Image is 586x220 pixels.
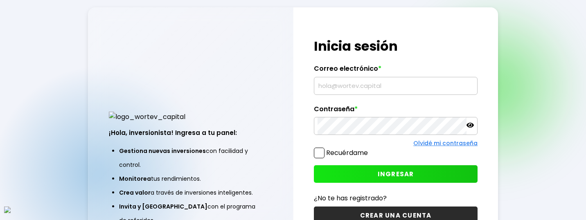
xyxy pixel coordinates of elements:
span: Crea valor [119,189,151,197]
a: Olvidé mi contraseña [413,139,478,147]
span: Monitorea [119,175,151,183]
img: logo_wortev_capital [109,112,185,122]
span: Invita y [GEOGRAPHIC_DATA] [119,202,207,211]
h3: ¡Hola, inversionista! Ingresa a tu panel: [109,128,273,137]
li: tus rendimientos. [119,172,262,186]
h1: Inicia sesión [314,36,478,56]
span: Gestiona nuevas inversiones [119,147,206,155]
p: ¿No te has registrado? [314,193,478,203]
img: logos_whatsapp-icon.svg [4,207,11,213]
label: Recuérdame [326,148,368,157]
li: a través de inversiones inteligentes. [119,186,262,200]
li: con facilidad y control. [119,144,262,172]
label: Correo electrónico [314,65,478,77]
label: Contraseña [314,105,478,117]
input: hola@wortev.capital [318,77,474,94]
button: INGRESAR [314,165,478,183]
span: INGRESAR [378,170,414,178]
